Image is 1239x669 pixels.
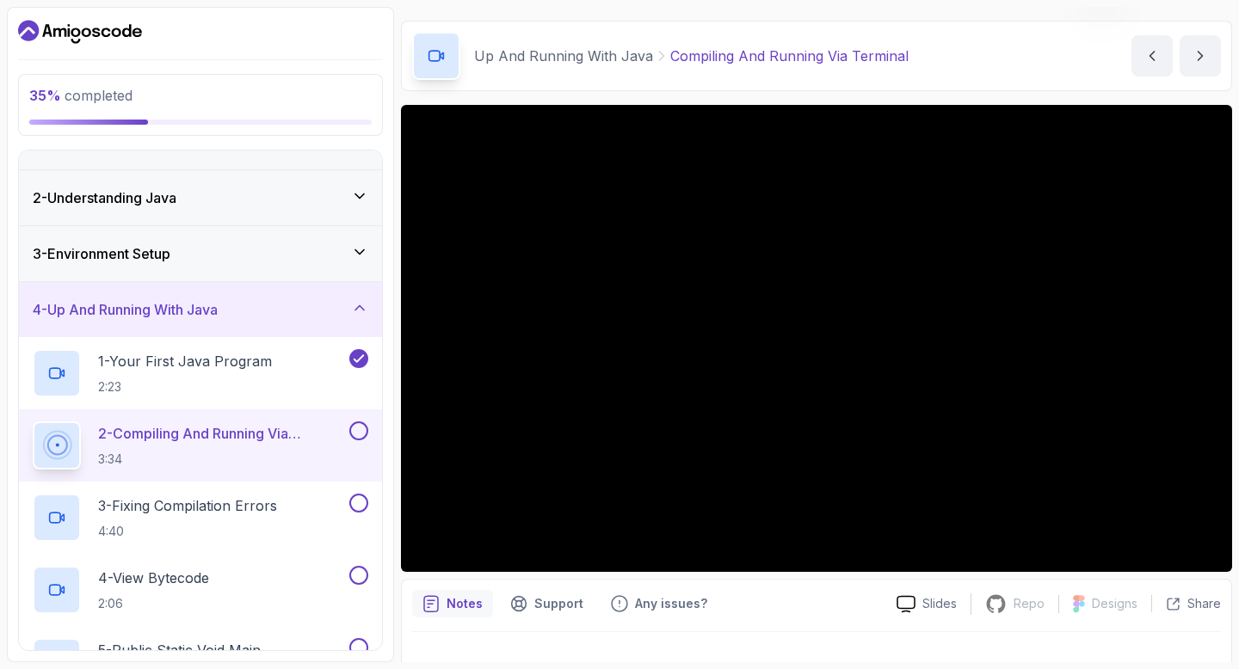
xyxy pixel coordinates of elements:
[98,423,346,444] p: 2 - Compiling And Running Via Terminal
[922,595,957,612] p: Slides
[98,523,277,540] p: 4:40
[98,495,277,516] p: 3 - Fixing Compilation Errors
[33,187,176,208] h3: 2 - Understanding Java
[670,46,909,66] p: Compiling And Running Via Terminal
[98,378,272,396] p: 2:23
[534,595,583,612] p: Support
[18,18,142,46] a: Dashboard
[447,595,483,612] p: Notes
[474,46,653,66] p: Up And Running With Java
[33,566,368,614] button: 4-View Bytecode2:06
[19,170,382,225] button: 2-Understanding Java
[33,299,218,320] h3: 4 - Up And Running With Java
[29,87,133,104] span: completed
[1151,595,1221,612] button: Share
[19,226,382,281] button: 3-Environment Setup
[33,421,368,470] button: 2-Compiling And Running Via Terminal3:34
[1014,595,1045,612] p: Repo
[601,590,718,617] button: Feedback button
[33,349,368,397] button: 1-Your First Java Program2:23
[98,640,261,660] p: 5 - Public Static Void Main
[1092,595,1137,612] p: Designs
[98,351,272,371] p: 1 - Your First Java Program
[1187,595,1221,612] p: Share
[98,595,209,612] p: 2:06
[500,590,594,617] button: Support button
[401,105,1232,572] iframe: 3 - Compiling and Running via Terminal
[412,590,493,617] button: notes button
[98,568,209,588] p: 4 - View Bytecode
[883,595,971,613] a: Slides
[33,494,368,542] button: 3-Fixing Compilation Errors4:40
[19,282,382,337] button: 4-Up And Running With Java
[33,243,170,264] h3: 3 - Environment Setup
[1131,35,1173,77] button: previous content
[1180,35,1221,77] button: next content
[98,451,346,468] p: 3:34
[29,87,61,104] span: 35 %
[635,595,707,612] p: Any issues?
